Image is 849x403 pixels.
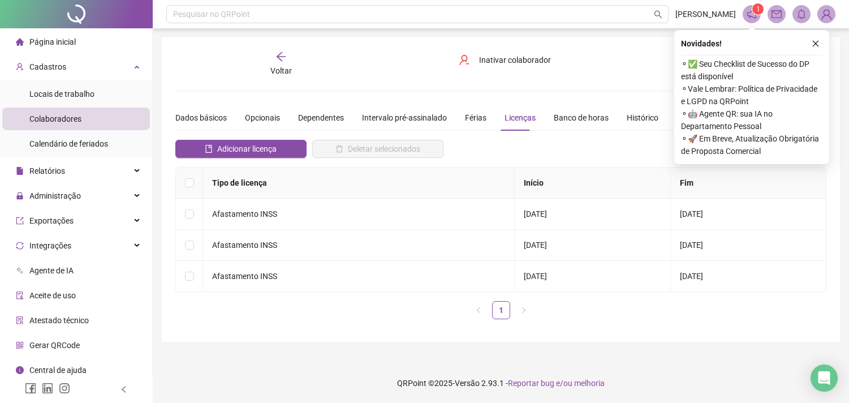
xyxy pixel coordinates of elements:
[29,241,71,250] span: Integrações
[681,83,822,108] span: ⚬ Vale Lembrar: Política de Privacidade e LGPD na QRPoint
[212,272,277,281] span: Afastamento INSS
[16,341,24,349] span: qrcode
[469,301,488,319] button: left
[479,54,551,66] span: Inativar colaborador
[515,301,533,319] button: right
[681,132,822,157] span: ⚬ 🚀 Em Breve, Atualização Obrigatória de Proposta Comercial
[245,112,280,124] div: Opcionais
[153,363,849,403] footer: QRPoint © 2025 - 2.93.1 -
[811,365,838,392] div: Open Intercom Messenger
[175,140,307,158] button: Adicionar licença
[675,8,736,20] span: [PERSON_NAME]
[29,139,108,148] span: Calendário de feriados
[29,216,74,225] span: Exportações
[16,242,24,250] span: sync
[29,291,76,300] span: Aceite de uso
[16,291,24,299] span: audit
[29,316,89,325] span: Atestado técnico
[212,241,277,250] span: Afastamento INSS
[29,37,76,46] span: Página inicial
[25,383,36,394] span: facebook
[29,62,66,71] span: Cadastros
[505,112,536,124] div: Licenças
[59,383,70,394] span: instagram
[16,192,24,200] span: lock
[16,167,24,175] span: file
[681,108,822,132] span: ⚬ 🤖 Agente QR: sua IA no Departamento Pessoal
[475,307,482,314] span: left
[29,89,94,98] span: Locais de trabalho
[680,209,703,218] span: [DATE]
[29,266,74,275] span: Agente de IA
[680,272,703,281] span: [DATE]
[493,302,510,319] a: 1
[16,63,24,71] span: user-add
[772,9,782,19] span: mail
[465,112,486,124] div: Férias
[312,140,443,158] button: Deletar selecionados
[681,58,822,83] span: ⚬ ✅ Seu Checklist de Sucesso do DP está disponível
[120,385,128,393] span: left
[16,217,24,225] span: export
[654,10,662,19] span: search
[29,191,81,200] span: Administração
[16,316,24,324] span: solution
[520,307,527,314] span: right
[515,301,533,319] li: Próxima página
[554,112,609,124] div: Banco de horas
[29,341,80,350] span: Gerar QRCode
[818,6,835,23] img: 75596
[16,38,24,46] span: home
[756,5,760,13] span: 1
[747,9,757,19] span: notification
[212,209,277,218] span: Afastamento INSS
[29,114,81,123] span: Colaboradores
[812,40,820,48] span: close
[205,145,213,153] span: book
[455,379,480,388] span: Versão
[450,51,559,69] button: Inativar colaborador
[670,51,730,69] button: Salvar
[681,37,722,50] span: Novidades !
[680,241,703,250] span: [DATE]
[275,51,287,62] span: arrow-left
[515,168,671,199] th: Início
[29,366,87,375] span: Central de ajuda
[175,112,227,124] div: Dados básicos
[203,168,515,199] th: Tipo de licença
[270,66,292,75] span: Voltar
[796,9,807,19] span: bell
[362,112,447,124] div: Intervalo pré-assinalado
[492,301,510,319] li: 1
[217,143,277,155] span: Adicionar licença
[671,168,827,199] th: Fim
[752,3,764,15] sup: 1
[459,54,470,66] span: user-delete
[508,379,605,388] span: Reportar bug e/ou melhoria
[298,112,344,124] div: Dependentes
[16,366,24,374] span: info-circle
[42,383,53,394] span: linkedin
[524,272,547,281] span: [DATE]
[469,301,488,319] li: Página anterior
[524,209,547,218] span: [DATE]
[29,166,65,175] span: Relatórios
[524,241,547,250] span: [DATE]
[627,112,658,124] div: Histórico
